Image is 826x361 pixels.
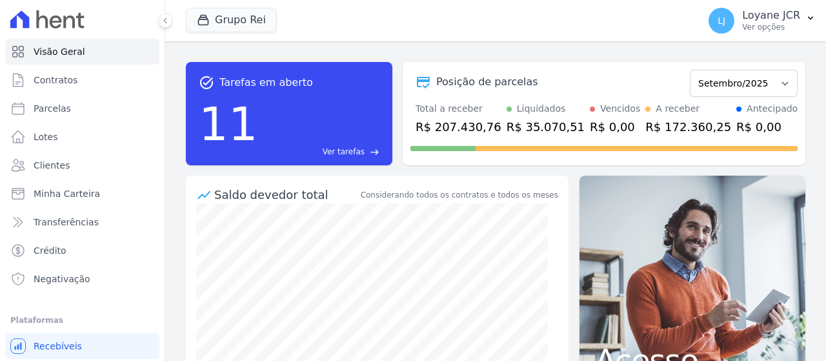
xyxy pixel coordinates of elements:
div: R$ 0,00 [590,118,640,136]
a: Ver tarefas east [263,146,379,158]
span: Recebíveis [34,340,82,353]
div: R$ 207.430,76 [416,118,501,136]
div: Considerando todos os contratos e todos os meses [361,189,558,201]
span: Clientes [34,159,70,172]
div: R$ 172.360,25 [645,118,731,136]
a: Crédito [5,238,159,263]
a: Visão Geral [5,39,159,65]
div: Vencidos [600,102,640,116]
span: Transferências [34,216,99,229]
a: Recebíveis [5,333,159,359]
span: LJ [718,16,725,25]
div: Plataformas [10,313,154,328]
div: Antecipado [747,102,798,116]
span: task_alt [199,75,214,90]
div: Total a receber [416,102,501,116]
span: Ver tarefas [323,146,365,158]
span: Parcelas [34,102,71,115]
span: Minha Carteira [34,187,100,200]
span: Crédito [34,244,66,257]
div: 11 [199,90,258,158]
a: Transferências [5,209,159,235]
span: Visão Geral [34,45,85,58]
a: Negativação [5,266,159,292]
a: Parcelas [5,96,159,121]
a: Clientes [5,152,159,178]
div: Posição de parcelas [436,74,538,90]
div: R$ 0,00 [736,118,798,136]
span: Contratos [34,74,77,87]
button: LJ Loyane JCR Ver opções [698,3,826,39]
div: A receber [656,102,700,116]
a: Lotes [5,124,159,150]
a: Contratos [5,67,159,93]
p: Ver opções [742,22,800,32]
div: Liquidados [517,102,566,116]
div: Saldo devedor total [214,186,358,203]
a: Minha Carteira [5,181,159,207]
p: Loyane JCR [742,9,800,22]
span: Tarefas em aberto [219,75,313,90]
span: east [370,147,379,157]
span: Negativação [34,273,90,285]
button: Grupo Rei [186,8,277,32]
div: R$ 35.070,51 [507,118,585,136]
span: Lotes [34,130,58,143]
